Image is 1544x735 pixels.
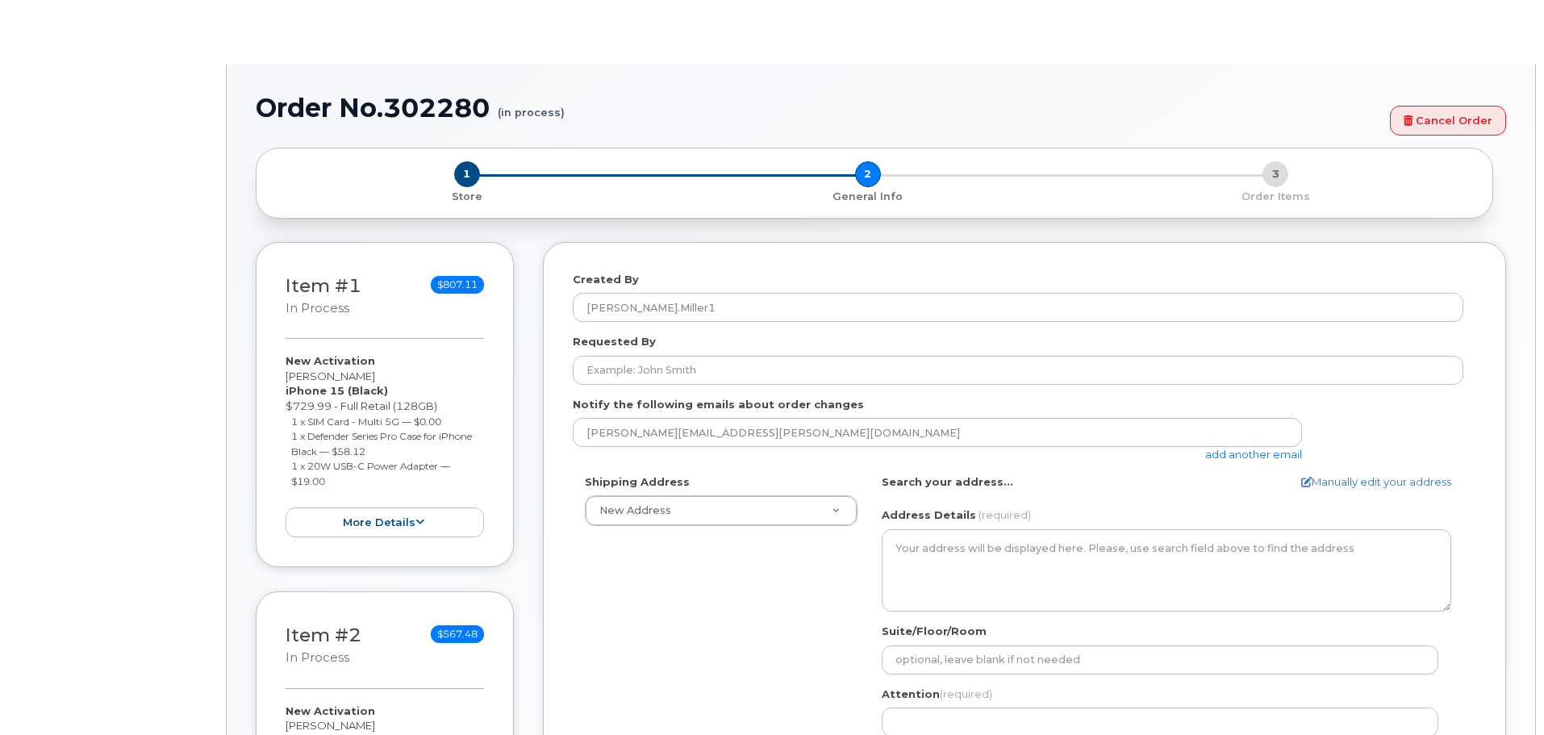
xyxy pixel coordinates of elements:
span: New Address [599,504,671,516]
label: Shipping Address [585,474,690,490]
small: in process [286,301,349,315]
small: (in process) [498,94,565,119]
h1: Order No.302280 [256,94,1382,122]
label: Created By [573,272,639,287]
a: Cancel Order [1390,106,1506,136]
input: Example: john@appleseed.com [573,418,1302,447]
input: Example: John Smith [573,356,1463,385]
span: 1 [454,161,480,187]
h3: Item #1 [286,276,361,317]
a: 1 Store [269,187,664,204]
div: [PERSON_NAME] $729.99 - Full Retail (128GB) [286,353,484,537]
a: Manually edit your address [1301,474,1451,490]
strong: iPhone 15 (Black) [286,384,388,397]
button: more details [286,507,484,537]
span: (required) [979,508,1031,521]
small: 1 x Defender Series Pro Case for iPhone Black — $58.12 [291,430,472,457]
span: (required) [940,687,992,700]
span: $567.48 [431,625,484,643]
label: Search your address... [882,474,1013,490]
label: Attention [882,687,992,702]
a: New Address [586,496,857,525]
small: in process [286,650,349,665]
label: Address Details [882,507,976,523]
strong: New Activation [286,704,375,717]
a: add another email [1205,448,1302,461]
small: 1 x SIM Card - Multi 5G — $0.00 [291,416,441,428]
small: 1 x 20W USB-C Power Adapter — $19.00 [291,460,450,487]
p: Store [276,190,657,204]
label: Suite/Floor/Room [882,624,987,639]
h3: Item #2 [286,625,361,666]
span: $807.11 [431,276,484,294]
label: Notify the following emails about order changes [573,397,864,412]
label: Requested By [573,334,656,349]
input: optional, leave blank if not needed [882,645,1438,674]
strong: New Activation [286,354,375,367]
